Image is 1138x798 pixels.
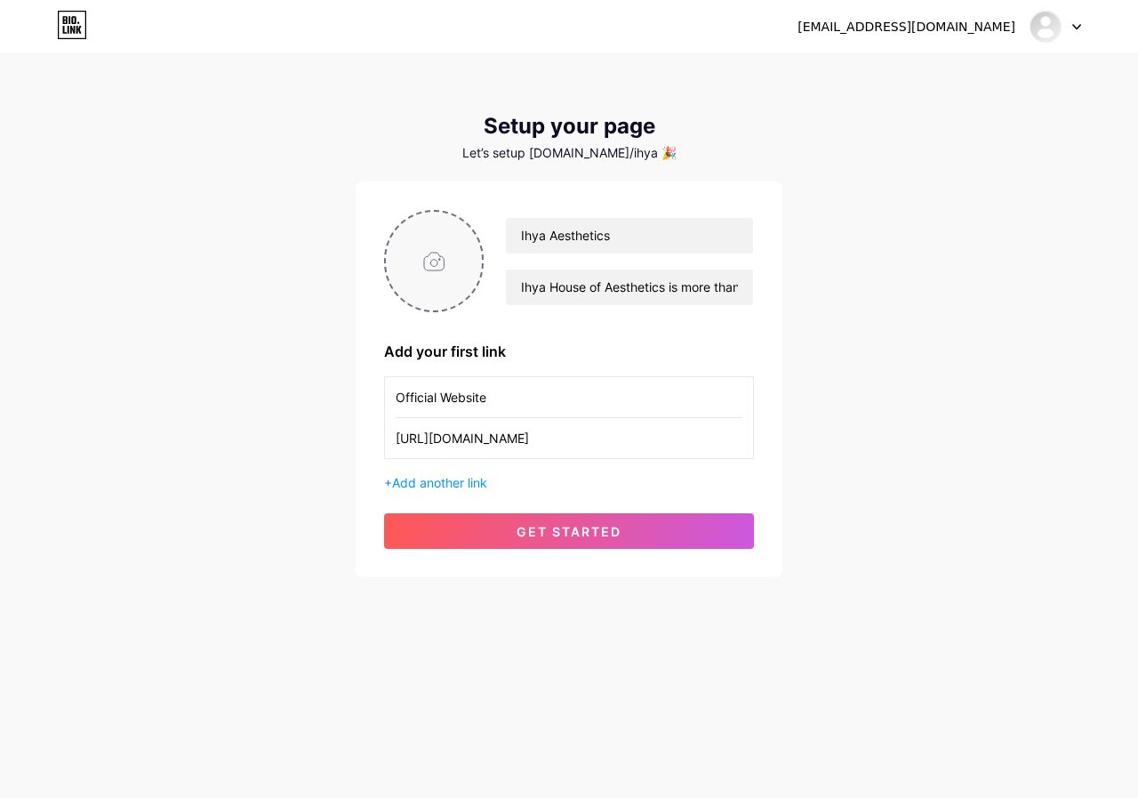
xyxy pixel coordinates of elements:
span: Add another link [392,475,487,490]
div: Setup your page [356,114,782,139]
div: Let’s setup [DOMAIN_NAME]/ihya 🎉 [356,146,782,160]
div: [EMAIL_ADDRESS][DOMAIN_NAME] [797,18,1015,36]
div: + [384,473,754,492]
img: ihya [1029,10,1062,44]
input: Your name [506,218,753,254]
div: Add your first link [384,341,754,362]
span: get started [517,524,621,539]
button: get started [384,513,754,549]
input: bio [506,270,753,305]
input: URL (https://instagram.com/yourname) [396,418,742,458]
input: Link name (My Instagram) [396,377,742,417]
